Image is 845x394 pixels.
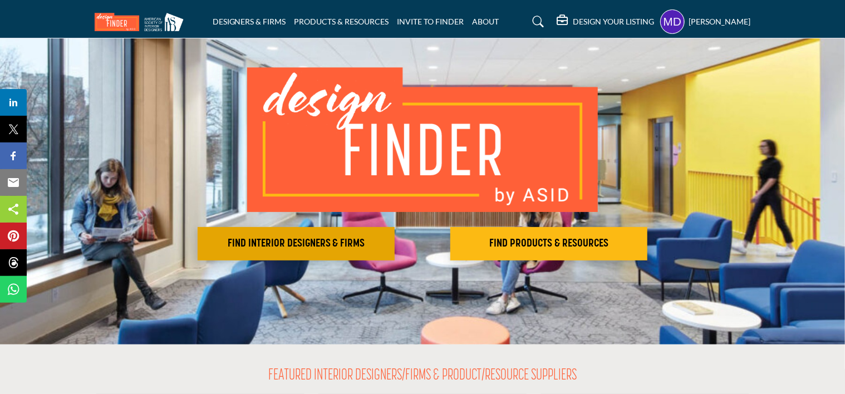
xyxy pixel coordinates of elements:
[450,227,647,260] button: FIND PRODUCTS & RESOURCES
[198,227,395,260] button: FIND INTERIOR DESIGNERS & FIRMS
[573,17,655,27] h5: DESIGN YOUR LISTING
[268,367,577,386] h2: FEATURED INTERIOR DESIGNERS/FIRMS & PRODUCT/RESOURCE SUPPLIERS
[454,237,644,250] h2: FIND PRODUCTS & RESOURCES
[213,17,286,26] a: DESIGNERS & FIRMS
[557,15,655,28] div: DESIGN YOUR LISTING
[247,67,598,212] img: image
[397,17,464,26] a: INVITE TO FINDER
[201,237,391,250] h2: FIND INTERIOR DESIGNERS & FIRMS
[522,13,551,31] a: Search
[95,13,189,31] img: Site Logo
[294,17,389,26] a: PRODUCTS & RESOURCES
[689,16,751,27] h5: [PERSON_NAME]
[473,17,499,26] a: ABOUT
[660,9,685,34] button: Show hide supplier dropdown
